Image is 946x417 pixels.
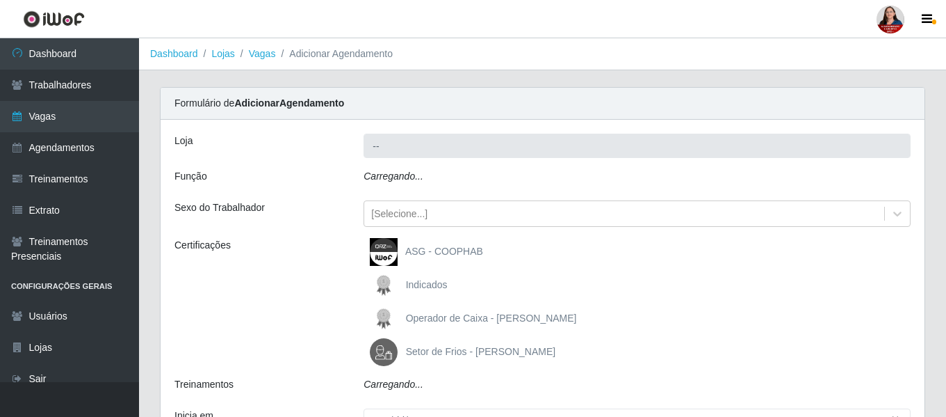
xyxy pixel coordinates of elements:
span: Setor de Frios - [PERSON_NAME] [406,346,556,357]
i: Carregando... [364,171,423,182]
span: Operador de Caixa - [PERSON_NAME] [406,313,577,324]
a: Dashboard [150,48,198,59]
i: Carregando... [364,379,423,390]
img: Operador de Caixa - Queiroz Atacadão [370,305,403,333]
span: ASG - COOPHAB [405,246,483,257]
div: Formulário de [161,88,924,120]
label: Função [174,169,207,184]
label: Certificações [174,238,231,253]
a: Vagas [249,48,276,59]
span: Indicados [406,279,448,290]
div: [Selecione...] [371,207,427,221]
label: Treinamentos [174,377,234,392]
img: Indicados [370,272,403,299]
label: Loja [174,134,193,148]
strong: Adicionar Agendamento [234,97,344,109]
li: Adicionar Agendamento [275,47,393,61]
nav: breadcrumb [139,38,946,70]
label: Sexo do Trabalhador [174,200,265,215]
img: Setor de Frios - QA João Câmara [370,338,403,366]
a: Lojas [211,48,234,59]
img: CoreUI Logo [23,10,85,28]
img: ASG - COOPHAB [370,238,403,266]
